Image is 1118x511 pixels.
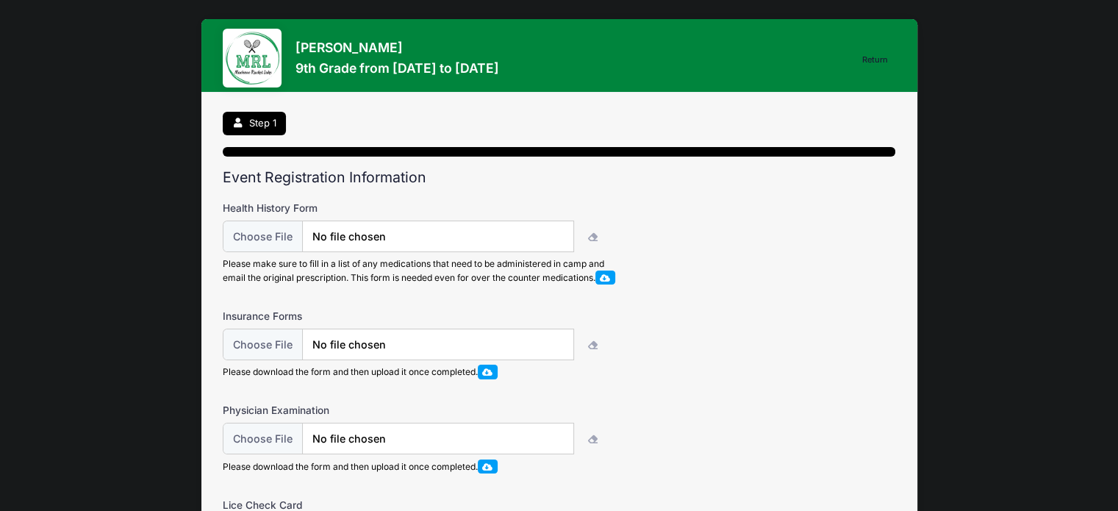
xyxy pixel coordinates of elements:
[223,365,615,379] div: Please download the form and then upload it once completed.
[295,60,499,76] h3: 9th Grade from [DATE] to [DATE]
[223,257,615,285] div: Please make sure to fill in a list of any medications that need to be administered in camp and em...
[223,201,447,215] label: Health History Form
[295,40,499,55] h3: [PERSON_NAME]
[223,460,615,474] div: Please download the form and then upload it once completed.
[223,169,896,186] h2: Event Registration Information
[223,309,447,324] label: Insurance Forms
[223,403,447,418] label: Physician Examination
[854,51,895,69] a: Return
[223,112,286,136] a: Step 1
